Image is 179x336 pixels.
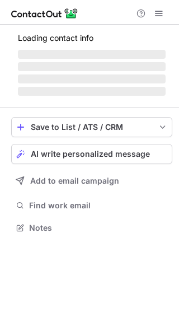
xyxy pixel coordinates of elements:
button: Add to email campaign [11,171,172,191]
button: Notes [11,220,172,236]
span: Notes [29,223,168,233]
span: Find work email [29,200,168,211]
span: AI write personalized message [31,150,150,158]
button: AI write personalized message [11,144,172,164]
p: Loading contact info [18,34,166,43]
div: Save to List / ATS / CRM [31,123,153,132]
button: Find work email [11,198,172,213]
span: ‌ [18,62,166,71]
span: ‌ [18,87,166,96]
span: ‌ [18,50,166,59]
button: save-profile-one-click [11,117,172,137]
span: ‌ [18,74,166,83]
span: Add to email campaign [30,176,119,185]
img: ContactOut v5.3.10 [11,7,78,20]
